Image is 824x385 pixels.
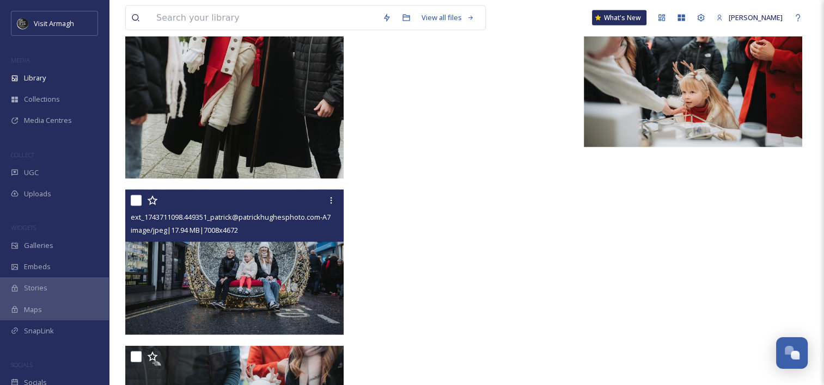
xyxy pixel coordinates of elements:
[24,305,42,315] span: Maps
[24,326,54,336] span: SnapLink
[416,7,480,28] a: View all files
[11,223,36,232] span: WIDGETS
[151,6,377,30] input: Search your library
[24,189,51,199] span: Uploads
[592,10,646,26] a: What's New
[125,190,344,336] img: ext_1743711098.449351_patrick@patrickhughesphoto.com-A7405256b.jpg
[776,337,808,369] button: Open Chat
[729,13,783,22] span: [PERSON_NAME]
[24,262,51,272] span: Embeds
[24,115,72,126] span: Media Centres
[17,18,28,29] img: THE-FIRST-PLACE-VISIT-ARMAGH.COM-BLACK.jpg
[131,225,238,235] span: image/jpeg | 17.94 MB | 7008 x 4672
[711,7,788,28] a: [PERSON_NAME]
[34,18,74,28] span: Visit Armagh
[24,167,39,178] span: UGC
[131,212,369,222] span: ext_1743711098.449351_patrick@patrickhughesphoto.com-A7405256b.jpg
[24,94,60,104] span: Collections
[11,361,33,369] span: SOCIALS
[11,56,30,64] span: MEDIA
[24,283,47,293] span: Stories
[11,151,34,159] span: COLLECT
[24,240,53,251] span: Galleries
[584,2,802,147] img: ext_1743710766.831472_patrick@patrickhughesphoto.com-A7404321b.jpg
[24,73,46,83] span: Library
